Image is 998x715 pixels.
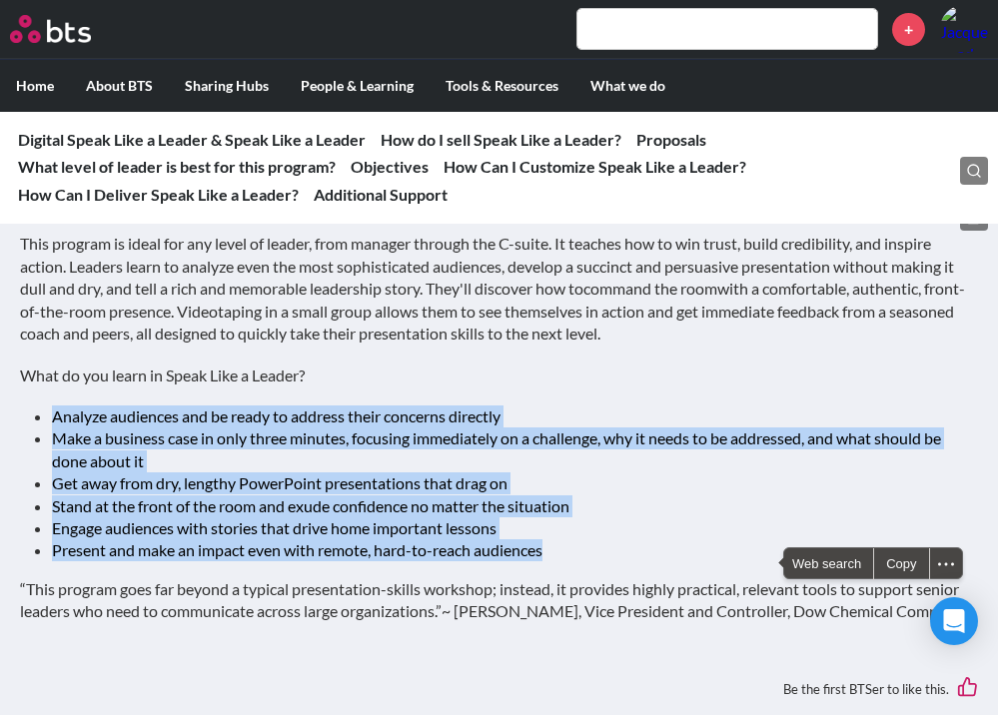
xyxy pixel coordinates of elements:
[940,5,988,53] a: Profile
[285,60,430,112] label: People & Learning
[20,579,959,620] em: “This program goes far beyond a typical presentation-skills workshop; instead, it provides highly...
[70,60,169,112] label: About BTS
[52,427,962,472] li: Make a business case in only three minutes, focusing immediately on a challenge, why it needs to ...
[52,517,962,539] li: Engage audiences with stories that drive home important lessons
[18,185,299,204] a: How Can I Deliver Speak Like a Leader?
[20,233,978,345] p: This program is ideal for any level of leader, from manager through the C-suite. It teaches how t...
[20,364,978,386] p: What do you learn in Speak Like a Leader?
[574,60,681,112] label: What we do
[18,130,366,149] a: Digital Speak Like a Leader & Speak Like a Leader
[784,548,873,578] span: Web search
[10,15,128,43] a: Go home
[351,157,429,176] a: Objectives
[892,13,925,46] a: +
[52,472,962,494] li: Get away from dry, lengthy PowerPoint presentations that drag on
[444,157,746,176] a: How Can I Customize Speak Like a Leader?
[52,405,962,427] li: Analyze audiences and be ready to address their concerns directly
[52,539,962,561] li: Present and make an impact even with remote, hard-to-reach audiences
[169,60,285,112] label: Sharing Hubs
[381,130,621,149] a: How do I sell Speak Like a Leader?
[20,578,978,623] p: ~ [PERSON_NAME], Vice President and Controller, Dow Chemical Company
[940,5,988,53] img: Jacqueline Brodnitzki
[930,597,978,645] div: Open Intercom Messenger
[52,495,962,517] li: Stand at the front of the room and exude confidence no matter the situation
[583,279,717,298] em: command the room
[636,130,706,149] a: Proposals
[430,60,574,112] label: Tools & Resources
[18,157,336,176] a: What level of leader is best for this program?
[874,548,928,578] div: Copy
[10,15,91,43] img: BTS Logo
[314,185,448,204] a: Additional Support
